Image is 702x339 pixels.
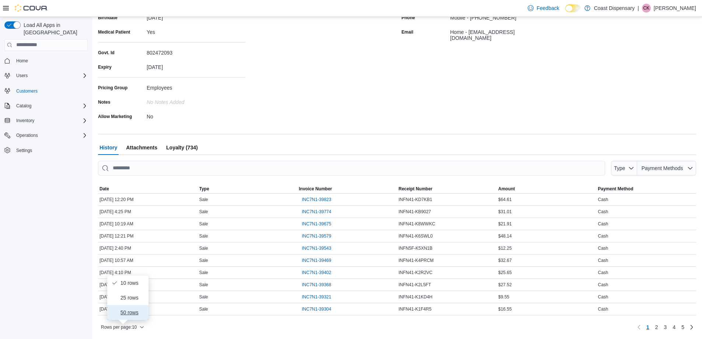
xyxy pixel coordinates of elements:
span: 50 rows [121,309,144,315]
span: Cash [598,221,608,227]
span: Cash [598,233,608,239]
button: Payment Method [597,184,696,193]
span: 4 [673,324,675,331]
span: Loyalty (734) [166,140,198,155]
p: Coast Dispensary [594,4,635,13]
button: Invoice Number [297,184,397,193]
span: Customers [16,88,38,94]
span: INFN41-KB9027 [399,209,431,215]
a: Settings [13,146,35,155]
a: Page 4 of 5 [670,321,678,333]
span: Sale [199,245,208,251]
span: INC7N1-39543 [302,245,331,251]
span: [DATE] 1:42 PM [99,294,131,300]
span: Feedback [537,4,559,12]
span: Sale [199,282,208,288]
span: INC7N1-39579 [302,233,331,239]
span: INFN41-K8WWKC [399,221,435,227]
span: [DATE] 10:19 AM [99,221,133,227]
span: INFN41-K4PRCM [399,257,434,263]
span: INC7N1-39823 [302,197,331,203]
span: Settings [13,146,88,155]
div: $12.25 [497,244,597,253]
span: Receipt Number [399,186,433,192]
span: Settings [16,148,32,153]
span: INFN41-K1KD4H [399,294,433,300]
button: Amount [497,184,597,193]
button: INC7N1-39823 [299,195,334,204]
span: INFN5F-K5XN1B [399,245,433,251]
label: Phone [402,15,415,21]
button: INC7N1-39543 [299,244,334,253]
span: [DATE] 2:40 PM [99,245,131,251]
a: Feedback [525,1,562,15]
span: [DATE] 4:25 PM [99,209,131,215]
span: [DATE] 10:57 AM [99,257,133,263]
span: Cash [598,245,608,251]
span: Users [13,71,88,80]
button: INC7N1-39368 [299,280,334,289]
span: Sale [199,257,208,263]
a: Next page [687,323,696,332]
span: Cash [598,197,608,203]
span: CK [643,4,650,13]
button: Customers [1,85,91,96]
label: Govt. Id [98,50,115,56]
div: $25.65 [497,268,597,277]
div: Charles Keenum [642,4,651,13]
div: 802472093 [147,47,245,56]
span: Attachments [126,140,157,155]
button: 10 rows [107,276,149,290]
span: Type [614,165,625,171]
span: INFN41-KD7KB1 [399,197,432,203]
span: Type [199,186,209,192]
label: Birthdate [98,15,118,21]
span: Cash [598,270,608,276]
label: Email [402,29,413,35]
span: Payment Methods [642,165,683,171]
p: | [638,4,639,13]
div: $48.14 [497,232,597,241]
span: 5 [681,324,684,331]
button: Inventory [1,115,91,126]
div: Employees [147,82,245,91]
button: Operations [1,130,91,141]
div: Home - [EMAIL_ADDRESS][DOMAIN_NAME] [450,26,549,41]
span: Catalog [16,103,31,109]
span: Cash [598,282,608,288]
button: Type [198,184,298,193]
span: 3 [664,324,667,331]
label: Allow Marketing [98,114,132,120]
img: Cova [15,4,48,12]
span: INC7N1-39321 [302,294,331,300]
span: [DATE] 12:20 PM [99,197,133,203]
span: Sale [199,233,208,239]
span: Operations [13,131,88,140]
div: $64.61 [497,195,597,204]
button: INC7N1-39579 [299,232,334,241]
span: Sale [199,197,208,203]
button: Catalog [13,101,34,110]
span: INC7N1-39402 [302,270,331,276]
button: INC7N1-39774 [299,207,334,216]
nav: Complex example [4,52,88,175]
span: Inventory [16,118,34,124]
span: INC7N1-39675 [302,221,331,227]
button: Page 1 of 5 [643,321,652,333]
a: Customers [13,87,41,96]
span: 25 rows [121,295,144,301]
div: No [147,111,245,120]
button: Users [1,70,91,81]
button: Catalog [1,101,91,111]
span: Sale [199,221,208,227]
span: INC7N1-39469 [302,257,331,263]
span: Cash [598,257,608,263]
button: INC7N1-39469 [299,256,334,265]
span: 2 [655,324,658,331]
span: INC7N1-39304 [302,306,331,312]
button: Previous page [635,323,643,332]
button: INC7N1-39675 [299,219,334,228]
button: 25 rows [107,290,149,305]
div: $32.67 [497,256,597,265]
button: INC7N1-39304 [299,305,334,314]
